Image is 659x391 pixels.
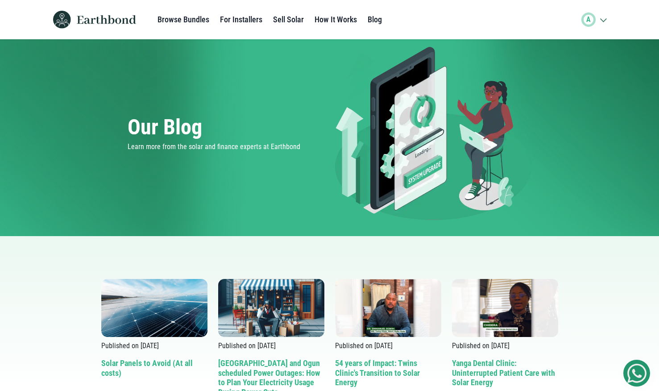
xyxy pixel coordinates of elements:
[333,43,531,233] img: Green energy system upgrade image
[157,11,209,29] a: Browse Bundles
[335,341,441,351] p: Published on [DATE]
[452,341,558,351] p: Published on [DATE]
[101,341,207,351] p: Published on [DATE]
[273,11,304,29] a: Sell Solar
[50,4,136,36] a: Earthbond icon logo Earthbond text logo
[50,11,75,29] img: Earthbond icon logo
[368,11,382,29] a: Blog
[315,11,357,29] a: How It Works
[77,15,136,24] img: Earthbond text logo
[586,14,591,25] span: A
[128,141,326,152] p: Learn more from the solar and finance experts at Earthbond
[128,116,326,138] h1: Our Blog
[218,341,324,351] p: Published on [DATE]
[627,364,647,383] img: Get Started On Earthbond Via Whatsapp
[220,11,262,29] a: For Installers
